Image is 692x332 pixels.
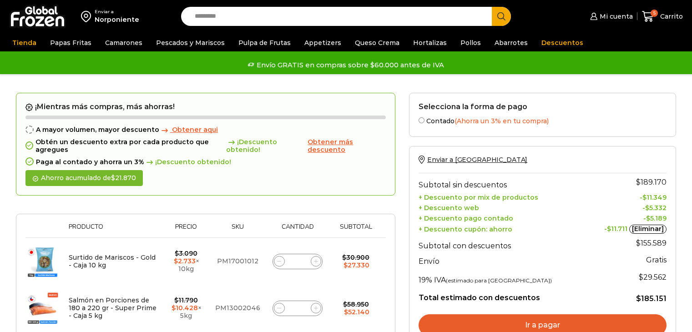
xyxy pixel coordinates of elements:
[419,116,667,125] label: Contado
[161,285,211,332] td: × 5kg
[172,304,176,312] span: $
[597,12,633,21] span: Mi cuenta
[343,261,369,269] bdi: 27.330
[69,296,157,320] a: Salmón en Porciones de 180 a 220 gr - Super Prime - Caja 5 kg
[95,9,139,15] div: Enviar a
[172,304,198,312] bdi: 10.428
[330,223,381,237] th: Subtotal
[211,238,265,285] td: PM17001012
[409,34,451,51] a: Hortalizas
[419,268,590,286] th: 19% IVA
[455,117,549,125] span: (Ahorra un 3% en tu compra)
[95,15,139,24] div: Norponiente
[174,296,198,304] bdi: 11.790
[226,138,306,154] span: ¡Descuento obtenido!
[342,253,346,262] span: $
[492,7,511,26] button: Search button
[645,204,667,212] bdi: 5.332
[211,285,265,332] td: PM13002046
[350,34,404,51] a: Queso Crema
[646,256,667,264] strong: Gratis
[25,126,386,134] div: A mayor volumen, mayor descuento
[607,225,611,233] span: $
[111,174,136,182] bdi: 21.870
[291,255,304,268] input: Product quantity
[25,138,386,154] div: Obtén un descuento extra por cada producto que agregues
[8,34,41,51] a: Tienda
[174,296,178,304] span: $
[234,34,295,51] a: Pulpa de Frutas
[651,10,658,17] span: 5
[636,178,641,186] span: $
[588,7,632,25] a: Mi cuenta
[342,253,369,262] bdi: 30.900
[419,252,590,268] th: Envío
[658,12,683,21] span: Carrito
[642,193,667,201] bdi: 11.349
[590,222,667,234] td: -
[639,273,643,282] span: $
[343,300,369,308] bdi: 58.950
[636,239,641,247] span: $
[590,212,667,222] td: -
[419,201,590,212] th: + Descuento web
[343,300,347,308] span: $
[69,253,156,269] a: Surtido de Mariscos - Gold - Caja 10 kg
[629,225,667,234] a: [Eliminar]
[211,223,265,237] th: Sku
[419,212,590,222] th: + Descuento pago contado
[175,249,179,257] span: $
[636,294,667,303] bdi: 185.151
[419,234,590,252] th: Subtotal con descuentos
[419,102,667,111] h2: Selecciona la forma de pago
[642,193,647,201] span: $
[490,34,532,51] a: Abarrotes
[25,170,143,186] div: Ahorro acumulado de
[636,239,667,247] bdi: 155.589
[265,223,330,237] th: Cantidad
[636,294,641,303] span: $
[159,126,218,134] a: Obtener aqui
[344,308,348,316] span: $
[636,178,667,186] bdi: 189.170
[101,34,147,51] a: Camarones
[343,261,348,269] span: $
[590,201,667,212] td: -
[419,173,590,191] th: Subtotal sin descuentos
[308,138,386,154] a: Obtener más descuento
[645,204,649,212] span: $
[344,308,369,316] bdi: 52.140
[64,223,161,237] th: Producto
[25,158,386,166] div: Paga al contado y ahorra un 3%
[646,214,667,222] bdi: 5.189
[45,34,96,51] a: Papas Fritas
[291,302,304,315] input: Product quantity
[646,214,650,222] span: $
[300,34,346,51] a: Appetizers
[308,138,353,154] span: Obtener más descuento
[175,249,197,257] bdi: 3.090
[642,6,683,27] a: 5 Carrito
[144,158,231,166] span: ¡Descuento obtenido!
[607,225,627,233] span: 11.711
[456,34,485,51] a: Pollos
[537,34,588,51] a: Descuentos
[174,257,196,265] bdi: 2.733
[419,156,527,164] a: Enviar a [GEOGRAPHIC_DATA]
[25,102,386,111] h2: ¡Mientras más compras, más ahorras!
[419,286,590,303] th: Total estimado con descuentos
[427,156,527,164] span: Enviar a [GEOGRAPHIC_DATA]
[111,174,115,182] span: $
[174,257,178,265] span: $
[419,191,590,202] th: + Descuento por mix de productos
[639,273,667,282] span: 29.562
[172,126,218,134] span: Obtener aqui
[161,238,211,285] td: × 10kg
[590,191,667,202] td: -
[81,9,95,24] img: address-field-icon.svg
[419,222,590,234] th: + Descuento cupón: ahorro
[152,34,229,51] a: Pescados y Mariscos
[419,117,424,123] input: Contado(Ahorra un 3% en tu compra)
[161,223,211,237] th: Precio
[446,277,552,284] small: (estimado para [GEOGRAPHIC_DATA])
